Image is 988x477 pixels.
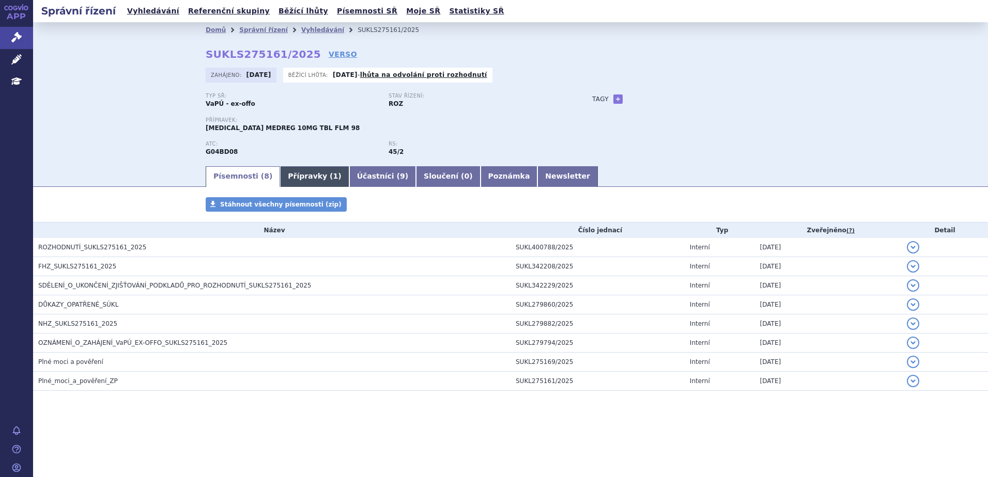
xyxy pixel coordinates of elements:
td: [DATE] [755,257,902,276]
a: Newsletter [537,166,598,187]
a: Písemnosti (8) [206,166,280,187]
a: Účastníci (9) [349,166,416,187]
span: ROZHODNUTÍ_SUKLS275161_2025 [38,244,146,251]
strong: SUKLS275161/2025 [206,48,321,60]
span: Interní [690,358,710,365]
a: Referenční skupiny [185,4,273,18]
td: SUKL400788/2025 [511,238,685,257]
td: SUKL279794/2025 [511,333,685,353]
span: Stáhnout všechny písemnosti (zip) [220,201,342,208]
span: OZNÁMENÍ_O_ZAHÁJENÍ_VaPÚ_EX-OFFO_SUKLS275161_2025 [38,339,227,346]
strong: VaPÚ - ex-offo [206,100,255,107]
td: [DATE] [755,353,902,372]
th: Název [33,222,511,238]
a: VERSO [329,49,357,59]
li: SUKLS275161/2025 [358,22,433,38]
td: [DATE] [755,276,902,295]
a: Běžící lhůty [275,4,331,18]
td: [DATE] [755,238,902,257]
button: detail [907,279,919,292]
a: Poznámka [481,166,538,187]
span: [MEDICAL_DATA] MEDREG 10MG TBL FLM 98 [206,124,360,132]
a: Vyhledávání [124,4,182,18]
p: RS: [389,141,561,147]
span: Interní [690,320,710,327]
button: detail [907,337,919,349]
p: Typ SŘ: [206,93,378,99]
td: [DATE] [755,333,902,353]
strong: [DATE] [246,71,271,78]
th: Detail [902,222,988,238]
span: DŮKAZY_OPATŘENÉ_SÚKL [38,301,118,308]
a: Statistiky SŘ [446,4,507,18]
span: Zahájeno: [211,71,243,79]
span: Interní [690,377,710,385]
p: - [333,71,487,79]
a: Sloučení (0) [416,166,480,187]
th: Typ [685,222,755,238]
td: SUKL279882/2025 [511,314,685,333]
a: lhůta na odvolání proti rozhodnutí [360,71,487,78]
td: SUKL275161/2025 [511,372,685,391]
p: Stav řízení: [389,93,561,99]
span: 9 [400,172,405,180]
strong: močová spasmolytika, retardované formy, p.o. [389,148,404,155]
button: detail [907,241,919,253]
a: Vyhledávání [301,26,344,34]
a: Domů [206,26,226,34]
td: [DATE] [755,372,902,391]
th: Číslo jednací [511,222,685,238]
td: SUKL275169/2025 [511,353,685,372]
span: Interní [690,301,710,308]
span: 1 [333,172,338,180]
p: Přípravek: [206,117,572,123]
span: NHZ_SUKLS275161_2025 [38,320,117,327]
span: 8 [264,172,269,180]
span: Interní [690,263,710,270]
a: + [613,94,623,104]
abbr: (?) [846,227,855,234]
a: Písemnosti SŘ [334,4,400,18]
td: SUKL279860/2025 [511,295,685,314]
td: SUKL342229/2025 [511,276,685,295]
button: detail [907,356,919,368]
button: detail [907,298,919,311]
span: Interní [690,282,710,289]
th: Zveřejněno [755,222,902,238]
strong: ROZ [389,100,403,107]
span: Interní [690,339,710,346]
h2: Správní řízení [33,4,124,18]
span: Interní [690,244,710,251]
strong: [DATE] [333,71,358,78]
button: detail [907,375,919,387]
span: 0 [464,172,469,180]
span: FHZ_SUKLS275161_2025 [38,263,116,270]
p: ATC: [206,141,378,147]
span: Běžící lhůta: [288,71,330,79]
a: Přípravky (1) [280,166,349,187]
a: Moje SŘ [403,4,443,18]
button: detail [907,260,919,273]
td: SUKL342208/2025 [511,257,685,276]
td: [DATE] [755,314,902,333]
span: Plné moci a pověření [38,358,103,365]
a: Správní řízení [239,26,288,34]
button: detail [907,317,919,330]
h3: Tagy [592,93,609,105]
td: [DATE] [755,295,902,314]
span: Plné_moci_a_pověření_ZP [38,377,118,385]
a: Stáhnout všechny písemnosti (zip) [206,197,347,212]
span: SDĚLENÍ_O_UKONČENÍ_ZJIŠŤOVÁNÍ_PODKLADŮ_PRO_ROZHODNUTÍ_SUKLS275161_2025 [38,282,311,289]
strong: SOLIFENACIN [206,148,238,155]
